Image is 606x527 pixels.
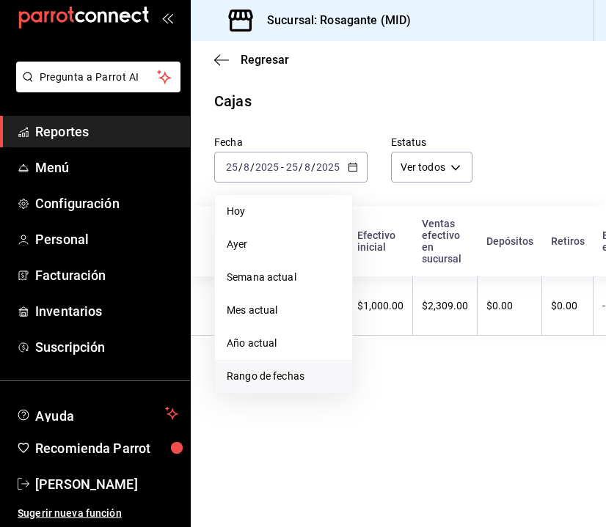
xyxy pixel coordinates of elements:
div: Efectivo inicial [357,229,404,253]
span: / [250,161,255,173]
span: Año actual [227,336,340,351]
span: Personal [35,229,178,249]
div: Ventas efectivo en sucursal [422,218,469,265]
span: [PERSON_NAME] [35,474,178,494]
span: Menú [35,158,178,177]
h3: Sucursal: Rosagante (MID) [255,12,411,29]
div: $0.00 [551,300,584,312]
button: Pregunta a Parrot AI [16,62,180,92]
span: / [238,161,243,173]
input: -- [304,161,311,173]
span: Sugerir nueva función [18,506,178,521]
button: open_drawer_menu [161,12,173,23]
span: Hoy [227,204,340,219]
button: Regresar [214,53,289,67]
span: Semana actual [227,270,340,285]
span: Reportes [35,122,178,141]
span: Ayuda [35,405,159,422]
input: ---- [255,161,280,173]
div: $2,309.00 [422,300,468,312]
span: / [311,161,315,173]
span: Facturación [35,265,178,285]
span: / [299,161,303,173]
span: Pregunta a Parrot AI [40,70,158,85]
input: -- [285,161,299,173]
label: Fecha [214,137,368,147]
span: - [281,161,284,173]
a: Pregunta a Parrot AI [10,80,180,95]
span: Rango de fechas [227,369,340,384]
div: Depósitos [486,235,533,247]
span: Configuración [35,194,178,213]
span: Regresar [241,53,289,67]
div: Retiros [551,235,585,247]
input: ---- [315,161,340,173]
span: Recomienda Parrot [35,438,178,458]
label: Estatus [391,137,472,147]
div: Ver todos [391,152,472,183]
div: $0.00 [486,300,533,312]
span: Inventarios [35,301,178,321]
span: Ayer [227,237,340,252]
div: $1,000.00 [357,300,404,312]
div: Cajas [214,90,252,112]
span: Suscripción [35,337,178,357]
span: Mes actual [227,303,340,318]
input: -- [225,161,238,173]
input: -- [243,161,250,173]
